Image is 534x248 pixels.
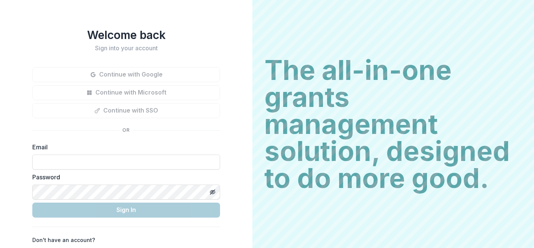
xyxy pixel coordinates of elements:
button: Continue with Google [32,67,220,82]
button: Sign In [32,203,220,218]
h2: Sign into your account [32,45,220,52]
p: Don't have an account? [32,236,95,244]
label: Email [32,143,216,152]
h1: Welcome back [32,28,220,42]
button: Continue with SSO [32,103,220,118]
label: Password [32,173,216,182]
button: Toggle password visibility [207,186,219,198]
button: Continue with Microsoft [32,85,220,100]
